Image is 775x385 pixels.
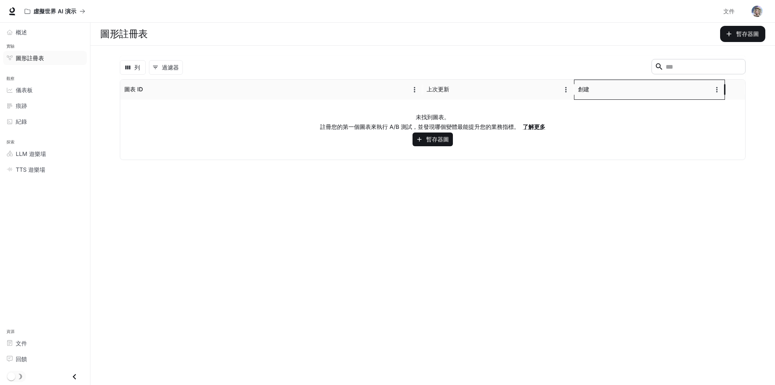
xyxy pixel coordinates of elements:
[16,166,45,173] font: TTS 遊樂場
[6,76,15,81] font: 觀察
[6,139,15,145] font: 探索
[6,44,15,49] font: 實驗
[16,29,27,36] font: 概述
[578,86,589,93] font: 創建
[16,118,27,125] font: 紀錄
[3,83,87,97] a: 儀表板
[749,3,765,19] button: 使用者頭像
[3,147,87,161] a: LLM 遊樂場
[16,356,27,362] font: 回饋
[720,26,765,42] button: 暫存器圖
[450,84,462,96] button: 種類
[3,114,87,128] a: 紀錄
[560,84,572,96] button: 選單
[427,86,449,93] font: 上次更新
[21,3,89,19] button: 所有工作區
[6,329,15,334] font: 資源
[134,64,140,71] font: 列
[16,102,27,109] font: 痕跡
[3,162,87,177] a: TTS 遊樂場
[3,99,87,113] a: 痕跡
[723,8,735,15] font: 文件
[100,28,148,40] font: 圖形註冊表
[120,60,146,75] button: 選擇列
[3,352,87,366] a: 回饋
[65,368,84,385] button: 關閉抽屜
[124,86,143,93] font: 圖表 ID
[16,86,33,93] font: 儀表板
[720,3,746,19] a: 文件
[426,136,449,143] font: 暫存器圖
[523,123,545,130] a: 了解更多
[651,59,746,76] div: 搜尋
[3,25,87,39] a: 概述
[320,123,519,130] font: 註冊您的第一個圖表來執行 A/B 測試，並發現哪個變體最能提升您的業務指標。
[149,60,183,75] button: 顯示篩選器
[16,55,44,61] font: 圖形註冊表
[16,150,46,157] font: LLM 遊樂場
[162,64,179,71] font: 過濾器
[34,8,76,15] font: 虛擬世界 AI 演示
[144,84,156,96] button: 種類
[752,6,763,17] img: 使用者頭像
[16,340,27,347] font: 文件
[3,336,87,350] a: 文件
[7,372,15,381] span: 暗模式切換
[736,30,759,37] font: 暫存器圖
[711,84,723,96] button: 選單
[3,51,87,65] a: 圖形註冊表
[590,84,602,96] button: 種類
[408,84,421,96] button: 選單
[413,133,453,146] button: 暫存器圖
[416,114,450,120] font: 未找到圖表。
